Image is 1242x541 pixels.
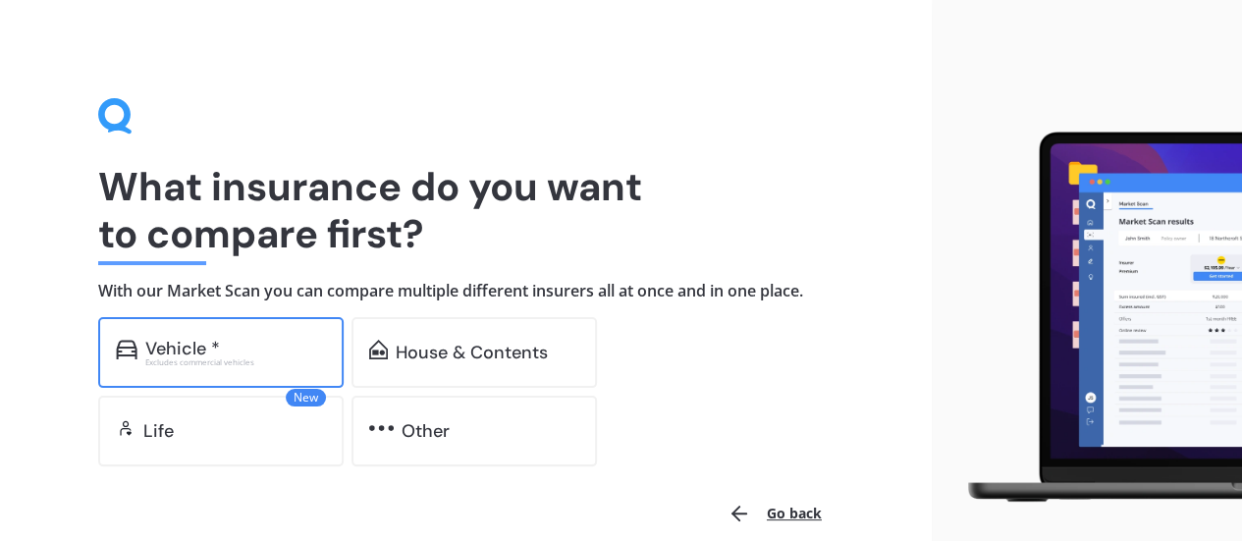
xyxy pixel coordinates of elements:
img: car.f15378c7a67c060ca3f3.svg [116,340,137,359]
span: New [286,389,326,406]
img: life.f720d6a2d7cdcd3ad642.svg [116,418,135,438]
h4: With our Market Scan you can compare multiple different insurers all at once and in one place. [98,281,834,301]
button: Go back [716,490,834,537]
img: other.81dba5aafe580aa69f38.svg [369,418,394,438]
div: House & Contents [396,343,548,362]
h1: What insurance do you want to compare first? [98,163,834,257]
div: Life [143,421,174,441]
div: Excludes commercial vehicles [145,358,326,366]
div: Vehicle * [145,339,220,358]
img: laptop.webp [947,124,1242,511]
img: home-and-contents.b802091223b8502ef2dd.svg [369,340,388,359]
div: Other [402,421,450,441]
